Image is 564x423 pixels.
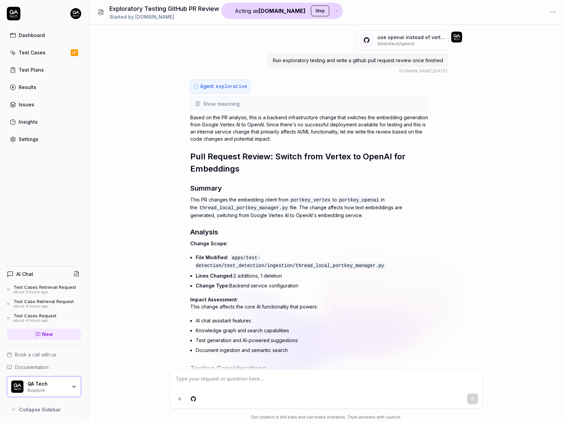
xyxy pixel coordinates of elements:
span: explorative [216,84,247,89]
div: Test Cases [19,49,46,56]
span: Impact Assessment: [190,297,238,302]
img: QA Tech Logo [11,381,23,393]
button: use openai instead of vertex when generating embeddings(#5541)QAdottech/qatech [357,30,448,50]
li: 2 additions, 1 deletion [196,271,428,281]
span: [DOMAIN_NAME] [135,14,174,20]
button: Stop [311,5,329,16]
div: Settings [19,136,38,143]
div: about 4 hours ago [14,304,74,309]
div: about 4 hours ago [14,318,56,323]
span: Documentation [15,364,49,371]
div: Our chatbot is still beta and can make mistakes. Trust answers with caution. [170,414,482,420]
h2: Pull Request Review: Switch from Vertex to OpenAI for Embeddings [190,151,428,175]
img: 7ccf6c19-61ad-4a6c-8811-018b02a1b829.jpg [70,8,81,19]
h3: Analysis [190,227,428,237]
button: Collapse Sidebar [7,403,81,416]
code: thread_local_portkey_manager.py [197,205,290,211]
div: Bugduck [28,387,67,392]
div: about 3 hours ago [14,290,76,295]
a: Test Plans [7,63,81,76]
img: 7ccf6c19-61ad-4a6c-8811-018b02a1b829.jpg [451,32,462,42]
p: Agent: [200,83,247,90]
span: Change Scope: [190,241,228,246]
div: QA Tech [28,381,67,387]
span: New [42,331,53,338]
a: Book a call with us [7,351,81,358]
a: Test Case Retrieval Requestabout 4 hours ago [7,299,81,309]
div: Dashboard [19,32,45,39]
a: Insights [7,115,81,128]
a: Test Cases [7,46,81,59]
a: Results [7,81,81,94]
div: Insights [19,118,38,125]
code: portkey_openai [337,197,381,204]
li: AI chat assistant features [196,316,428,325]
span: Change Type: [196,283,229,288]
code: portkey_vertex [288,197,333,204]
li: Knowledge graph and search capabilities [196,325,428,335]
div: Results [19,84,36,91]
a: Test Cases Retrieval Requestabout 3 hours ago [7,284,81,295]
div: Issues [19,101,34,108]
span: Lines Changed: [196,273,233,279]
div: Test Plans [19,66,44,73]
h4: AI Chat [16,270,33,278]
span: [DOMAIN_NAME] [399,68,433,73]
li: Document ingestion and semantic search [196,345,428,355]
li: Backend service configuration [196,281,428,290]
p: QAdottech / qatech [377,41,445,47]
span: Book a call with us [15,351,56,358]
div: Test Cases Retrieval Request [14,284,76,290]
a: New [7,329,81,340]
button: Add attachment [174,393,185,404]
span: Collapse Sidebar [19,406,61,413]
button: QA Tech LogoQA TechBugduck [7,376,81,397]
h3: Testing Considerations [190,363,428,373]
p: This PR changes the embedding client from to in the file. The change affects how text embeddings ... [190,196,428,219]
button: Show reasoning [191,97,427,110]
div: , [DATE] [399,68,447,74]
a: Dashboard [7,29,81,42]
h3: Summary [190,183,428,193]
div: Started by [109,13,219,20]
a: Documentation [7,364,81,371]
a: Settings [7,133,81,146]
span: Show reasoning [203,100,240,107]
div: Test Case Retrieval Request [14,299,74,304]
p: use openai instead of vertex when generating embeddings (# 5541 ) [377,34,445,41]
span: File Modified: [196,254,228,260]
span: Run exploratory testing and write a github pull request review once finished [273,57,443,63]
li: Test generation and AI-powered suggestions [196,335,428,345]
div: Test Cases Request [14,313,56,318]
a: Issues [7,98,81,111]
h1: Exploratory Testing GitHub PR Review [109,4,219,13]
p: Based on the PR analysis, this is a backend infrastructure change that switches the embedding gen... [190,114,428,142]
a: Test Cases Requestabout 4 hours ago [7,313,81,323]
p: This change affects the core AI functionality that powers: [190,296,428,310]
